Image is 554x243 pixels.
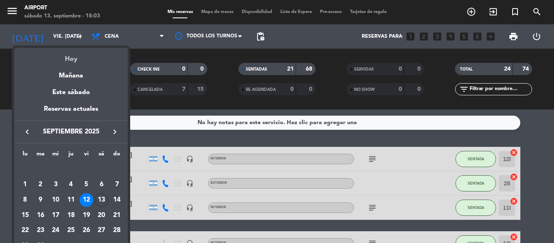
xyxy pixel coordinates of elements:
button: keyboard_arrow_right [107,127,122,137]
div: 27 [94,224,108,238]
td: 2 de septiembre de 2025 [33,177,48,193]
div: 8 [18,193,32,207]
td: 16 de septiembre de 2025 [33,208,48,223]
div: 2 [34,178,47,191]
div: 6 [94,178,108,191]
td: 6 de septiembre de 2025 [94,177,110,193]
td: 26 de septiembre de 2025 [79,223,94,239]
th: lunes [17,149,33,162]
th: martes [33,149,48,162]
td: 27 de septiembre de 2025 [94,223,110,239]
div: 17 [49,209,62,222]
i: keyboard_arrow_right [110,127,120,137]
th: viernes [79,149,94,162]
div: 7 [110,178,124,191]
div: 20 [94,209,108,222]
td: 12 de septiembre de 2025 [79,192,94,208]
td: 10 de septiembre de 2025 [48,192,63,208]
td: 11 de septiembre de 2025 [63,192,79,208]
th: domingo [109,149,125,162]
td: 18 de septiembre de 2025 [63,208,79,223]
div: 22 [18,224,32,238]
th: jueves [63,149,79,162]
div: 3 [49,178,62,191]
td: 23 de septiembre de 2025 [33,223,48,239]
th: miércoles [48,149,63,162]
button: keyboard_arrow_left [20,127,34,137]
span: septiembre 2025 [34,127,107,137]
td: 28 de septiembre de 2025 [109,223,125,239]
div: 5 [79,178,93,191]
div: Hoy [14,48,128,65]
td: 14 de septiembre de 2025 [109,192,125,208]
div: 24 [49,224,62,238]
td: 20 de septiembre de 2025 [94,208,110,223]
div: 18 [64,209,78,222]
div: 26 [79,224,93,238]
div: 14 [110,193,124,207]
div: 1 [18,178,32,191]
div: 4 [64,178,78,191]
td: 21 de septiembre de 2025 [109,208,125,223]
td: 1 de septiembre de 2025 [17,177,33,193]
td: 5 de septiembre de 2025 [79,177,94,193]
td: SEP. [17,162,125,177]
div: 28 [110,224,124,238]
div: 11 [64,193,78,207]
td: 19 de septiembre de 2025 [79,208,94,223]
div: 21 [110,209,124,222]
div: 23 [34,224,47,238]
div: 10 [49,193,62,207]
div: 25 [64,224,78,238]
td: 4 de septiembre de 2025 [63,177,79,193]
td: 24 de septiembre de 2025 [48,223,63,239]
div: 19 [79,209,93,222]
div: 15 [18,209,32,222]
td: 25 de septiembre de 2025 [63,223,79,239]
td: 13 de septiembre de 2025 [94,192,110,208]
div: Reservas actuales [14,104,128,120]
div: Mañana [14,65,128,81]
th: sábado [94,149,110,162]
td: 17 de septiembre de 2025 [48,208,63,223]
td: 9 de septiembre de 2025 [33,192,48,208]
div: 16 [34,209,47,222]
td: 15 de septiembre de 2025 [17,208,33,223]
td: 8 de septiembre de 2025 [17,192,33,208]
div: 13 [94,193,108,207]
div: 9 [34,193,47,207]
td: 7 de septiembre de 2025 [109,177,125,193]
div: Este sábado [14,81,128,104]
td: 3 de septiembre de 2025 [48,177,63,193]
i: keyboard_arrow_left [22,127,32,137]
td: 22 de septiembre de 2025 [17,223,33,239]
div: 12 [79,193,93,207]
